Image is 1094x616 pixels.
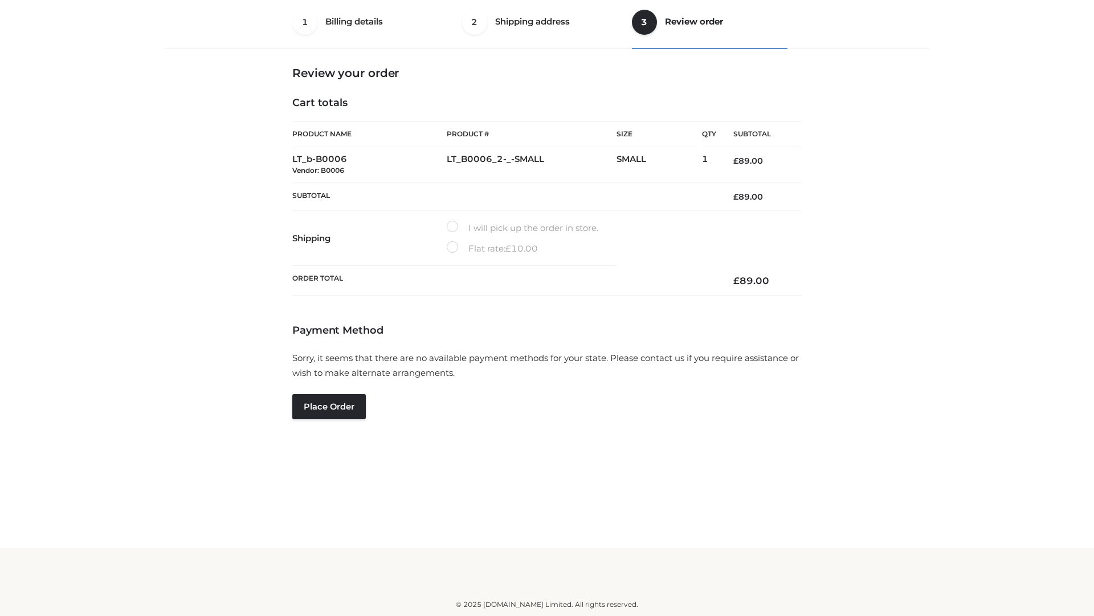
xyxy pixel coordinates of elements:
label: Flat rate: [447,241,538,256]
bdi: 89.00 [733,156,763,166]
th: Subtotal [716,121,802,147]
h4: Cart totals [292,97,802,110]
th: Order Total [292,266,716,296]
small: Vendor: B0006 [292,166,344,175]
th: Shipping [292,211,447,266]
button: Place order [292,394,366,419]
span: £ [733,156,738,166]
th: Product Name [292,121,447,147]
bdi: 10.00 [505,243,538,254]
td: LT_b-B0006 [292,147,447,183]
span: £ [505,243,511,254]
th: Subtotal [292,183,716,210]
td: 1 [702,147,716,183]
th: Product # [447,121,617,147]
span: Sorry, it seems that there are no available payment methods for your state. Please contact us if ... [292,352,799,378]
td: LT_B0006_2-_-SMALL [447,147,617,183]
td: SMALL [617,147,702,183]
h3: Review your order [292,66,802,80]
th: Size [617,121,696,147]
span: £ [733,275,740,286]
bdi: 89.00 [733,192,763,202]
bdi: 89.00 [733,275,769,286]
th: Qty [702,121,716,147]
h4: Payment Method [292,325,802,337]
div: © 2025 [DOMAIN_NAME] Limited. All rights reserved. [169,599,925,610]
label: I will pick up the order in store. [447,221,598,236]
span: £ [733,192,738,202]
